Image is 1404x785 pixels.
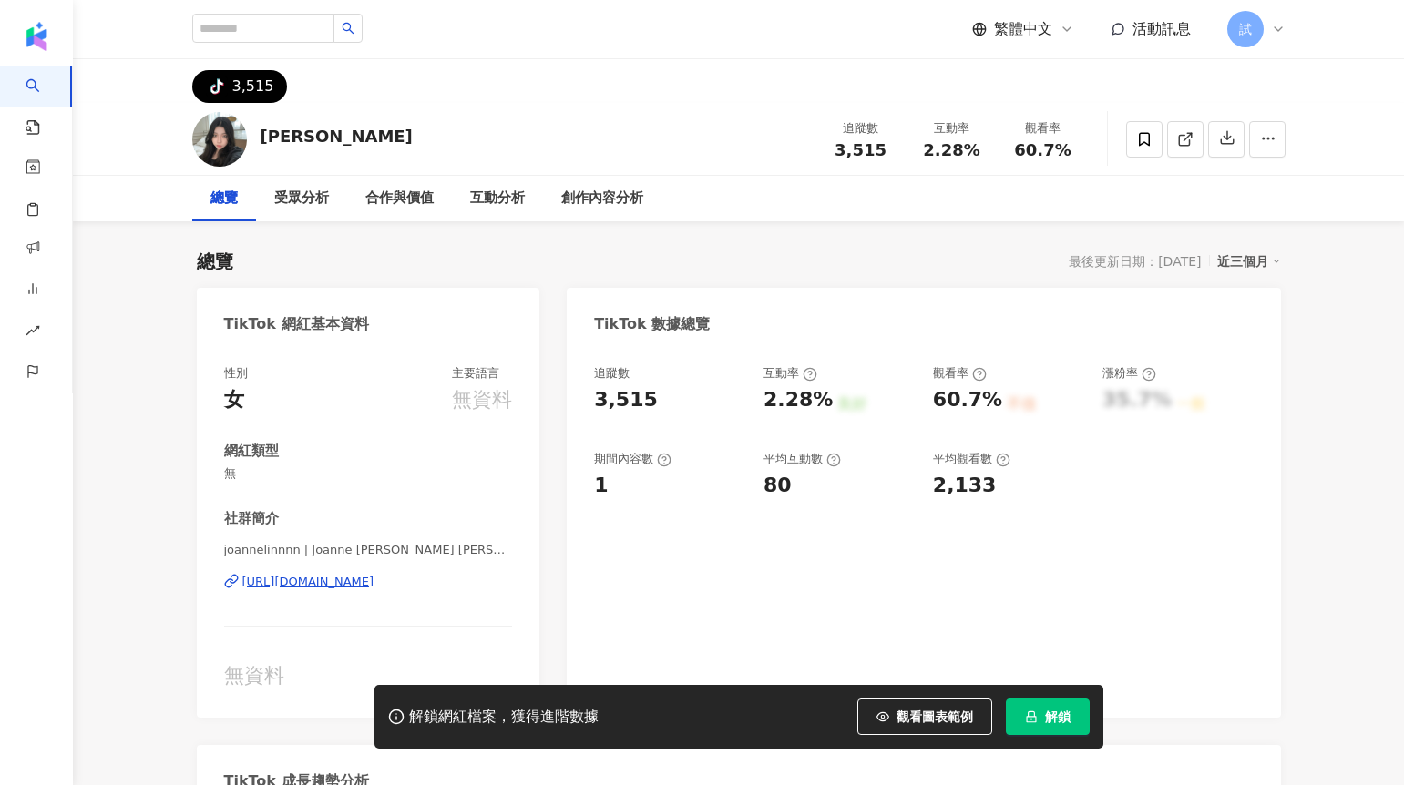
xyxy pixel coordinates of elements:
[1009,119,1078,138] div: 觀看率
[1217,250,1281,273] div: 近三個月
[857,698,992,735] button: 觀看圖表範例
[224,542,513,558] span: joannelinnnn | Joanne [PERSON_NAME] [PERSON_NAME]
[1045,709,1071,724] span: 解鎖
[365,188,434,209] div: 合作與價值
[342,22,354,35] span: search
[594,365,630,382] div: 追蹤數
[933,365,987,382] div: 觀看率
[763,451,841,467] div: 平均互動數
[261,125,413,148] div: [PERSON_NAME]
[242,574,374,590] div: [URL][DOMAIN_NAME]
[594,472,608,500] div: 1
[933,472,997,500] div: 2,133
[1132,20,1191,37] span: 活動訊息
[192,112,247,167] img: KOL Avatar
[452,386,512,414] div: 無資料
[224,314,369,334] div: TikTok 網紅基本資料
[224,386,244,414] div: 女
[1102,365,1156,382] div: 漲粉率
[1025,710,1038,723] span: lock
[594,314,710,334] div: TikTok 數據總覽
[594,451,671,467] div: 期間內容數
[224,662,513,690] div: 無資料
[923,141,979,159] span: 2.28%
[1006,698,1090,735] button: 解鎖
[224,509,279,528] div: 社群簡介
[470,188,525,209] div: 互動分析
[224,365,248,382] div: 性別
[224,442,279,461] div: 網紅類型
[192,70,288,103] button: 3,515
[994,19,1052,39] span: 繁體中文
[763,386,833,414] div: 2.28%
[274,188,329,209] div: 受眾分析
[210,188,238,209] div: 總覽
[763,472,792,500] div: 80
[1239,19,1252,39] span: 試
[197,249,233,274] div: 總覽
[897,709,973,724] span: 觀看圖表範例
[22,22,51,51] img: logo icon
[594,386,658,414] div: 3,515
[409,708,599,727] div: 解鎖網紅檔案，獲得進階數據
[826,119,896,138] div: 追蹤數
[933,451,1010,467] div: 平均觀看數
[763,365,817,382] div: 互動率
[26,312,40,353] span: rise
[933,386,1002,414] div: 60.7%
[1069,254,1201,269] div: 最後更新日期：[DATE]
[224,574,513,590] a: [URL][DOMAIN_NAME]
[561,188,643,209] div: 創作內容分析
[1014,141,1071,159] span: 60.7%
[835,140,886,159] span: 3,515
[917,119,987,138] div: 互動率
[26,66,62,137] a: search
[232,74,274,99] div: 3,515
[224,465,513,482] span: 無
[452,365,499,382] div: 主要語言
